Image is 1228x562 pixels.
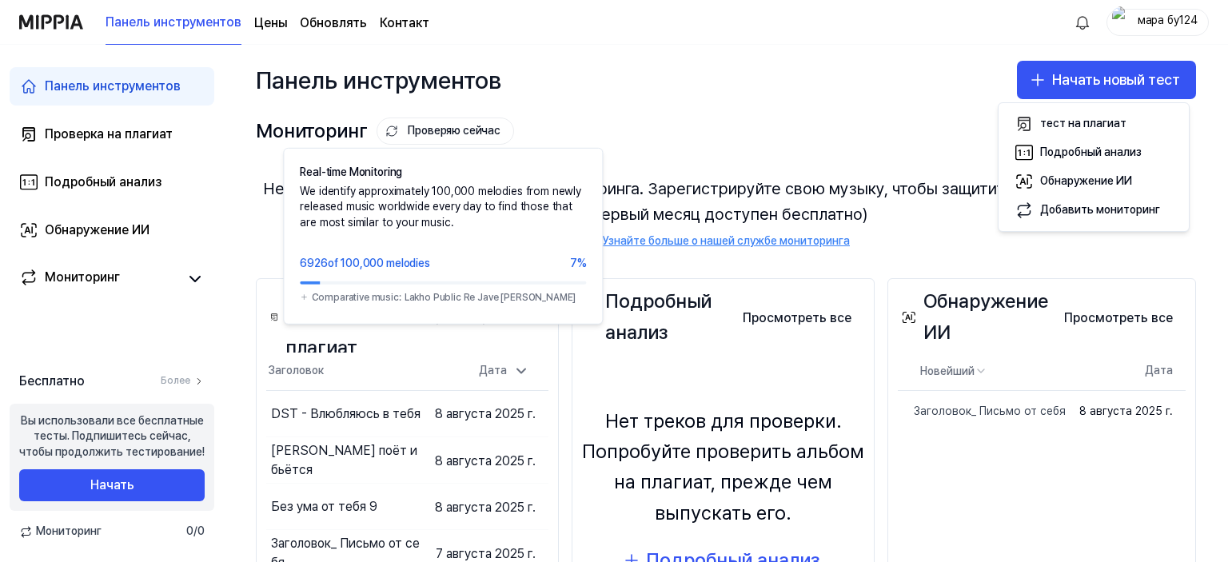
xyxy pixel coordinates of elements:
[435,499,536,514] font: 8 августа 2025 г.
[10,163,214,201] a: Подробный анализ
[45,174,161,189] font: Подробный анализ
[312,291,401,305] div: Comparative music:
[45,269,120,285] font: Мониторинг
[1005,110,1182,138] button: тест на плагиат
[300,165,586,181] div: Real-time Monitoring
[743,310,851,325] font: Просмотреть все
[161,375,190,386] font: Более
[268,365,324,377] font: Заголовок
[914,405,1066,417] font: Заголовок_ Письмо от себя
[193,524,197,537] font: /
[435,452,536,468] font: 8 августа 2025 г.
[254,15,287,30] font: Цены
[45,222,150,237] font: Обнаружение ИИ
[106,14,241,30] font: Панель инструментов
[570,256,587,272] div: 7%
[1064,310,1173,325] font: Просмотреть все
[1005,196,1182,225] button: Добавить мониторинг
[1145,365,1173,377] font: Дата
[254,14,287,33] a: Цены
[1052,71,1180,88] font: Начать новый тест
[271,443,417,477] font: [PERSON_NAME] поёт и бьётся
[1051,302,1186,334] button: Просмотреть все
[479,364,507,377] font: Дата
[1112,6,1131,38] img: профиль
[1017,61,1196,99] button: Начать новый тест
[1106,9,1209,36] button: профильмара бу124
[1040,174,1132,187] font: Обнаружение ИИ
[256,66,501,94] font: Панель инструментов
[1051,301,1186,334] a: Просмотреть все
[19,414,205,458] font: Вы использовали все бесплатные тесты. Подпишитесь сейчас, чтобы продолжить тестирование!
[602,234,850,247] font: Узнайте больше о нашей службе мониторинга
[605,289,712,343] font: Подробный анализ
[377,118,514,145] button: Проверяю сейчас
[36,524,102,537] font: Мониторинг
[436,546,536,561] font: 7 августа 2025 г.
[300,15,367,30] font: Обновлять
[427,310,536,325] font: Просмотреть все
[271,406,421,421] font: DST - Влюбляюсь в тебя
[898,391,1067,432] a: Заголовок_ Письмо от себя
[271,499,377,514] font: Без ума от тебя 9
[197,524,205,537] font: 0
[582,409,864,524] font: Нет треков для проверки. Попробуйте проверить альбом на плагиат, прежде чем выпускать его.
[1040,117,1126,130] font: тест на плагиат
[300,183,586,230] div: We identify approximately 100,000 melodies from newly released music worldwide every day to find ...
[90,477,134,492] font: Начать
[602,233,850,249] a: Узнайте больше о нашей службе мониторинга
[730,302,864,334] button: Просмотреть все
[1073,13,1092,32] img: 알림
[300,14,367,33] a: Обновлять
[19,268,179,290] a: Мониторинг
[106,1,241,45] a: Панель инструментов
[923,289,1048,343] font: Обнаружение ИИ
[1079,405,1173,418] font: 8 августа 2025 г.
[10,115,214,153] a: Проверка на плагиат
[408,124,500,137] font: Проверяю сейчас
[256,119,367,142] font: Мониторинг
[45,126,173,141] font: Проверка на плагиат
[380,15,429,30] font: Контакт
[45,78,181,94] font: Панель инструментов
[1005,138,1182,167] button: Подробный анализ
[1005,167,1182,196] button: Обнаружение ИИ
[1138,14,1198,26] font: мара бу124
[730,301,864,334] a: Просмотреть все
[10,211,214,249] a: Обнаружение ИИ
[10,67,214,106] a: Панель инструментов
[161,374,205,388] a: Более
[300,256,429,272] div: 6926 of 100,000 melodies
[186,524,193,537] font: 0
[380,14,429,33] a: Контакт
[1040,203,1160,216] font: Добавить мониторинг
[435,406,536,421] font: 8 августа 2025 г.
[19,469,205,501] button: Начать
[405,291,587,305] div: Lakho Public Re Jave [PERSON_NAME]
[263,179,1190,224] font: Нет зарегистрированных песен для мониторинга. Зарегистрируйте свою музыку, чтобы защитить свои ав...
[19,373,85,389] font: Бесплатно
[1040,145,1142,158] font: Подробный анализ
